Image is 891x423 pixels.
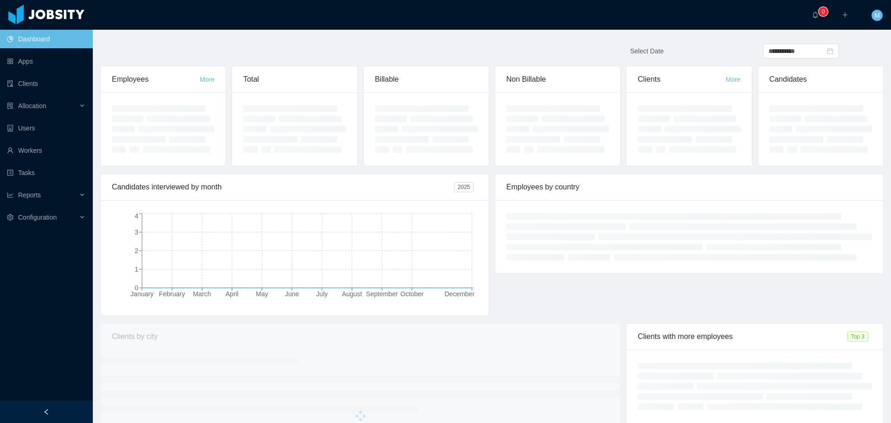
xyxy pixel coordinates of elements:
tspan: 0 [135,284,138,292]
tspan: 1 [135,266,138,273]
i: icon: calendar [827,48,833,54]
span: Configuration [18,214,57,221]
a: icon: robotUsers [7,119,85,137]
a: icon: profileTasks [7,163,85,182]
a: icon: appstoreApps [7,52,85,71]
div: Clients [638,66,725,92]
a: icon: pie-chartDashboard [7,30,85,48]
tspan: 3 [135,228,138,236]
div: Candidates interviewed by month [112,174,454,200]
tspan: May [256,290,268,298]
tspan: 4 [135,212,138,220]
tspan: February [159,290,185,298]
span: Reports [18,191,41,199]
div: Clients with more employees [638,324,847,350]
sup: 0 [819,7,828,16]
tspan: August [342,290,362,298]
a: More [200,76,214,83]
div: Non Billable [506,66,609,92]
a: icon: userWorkers [7,141,85,160]
tspan: October [400,290,424,298]
i: icon: solution [7,103,13,109]
tspan: December [445,290,475,298]
i: icon: plus [842,12,848,18]
span: 2025 [454,182,474,192]
tspan: June [285,290,299,298]
i: icon: bell [812,12,819,18]
div: Employees [112,66,200,92]
tspan: April [226,290,239,298]
i: icon: setting [7,214,13,221]
span: Select Date [630,47,664,55]
a: More [726,76,741,83]
tspan: July [316,290,328,298]
tspan: 2 [135,247,138,254]
a: icon: auditClients [7,74,85,93]
span: Allocation [18,102,46,110]
div: Billable [375,66,478,92]
div: Total [243,66,346,92]
span: M [874,10,880,21]
tspan: September [366,290,398,298]
tspan: January [130,290,154,298]
div: Employees by country [506,174,872,200]
div: Candidates [769,66,872,92]
span: Top 3 [847,332,868,342]
i: icon: line-chart [7,192,13,198]
tspan: March [193,290,211,298]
